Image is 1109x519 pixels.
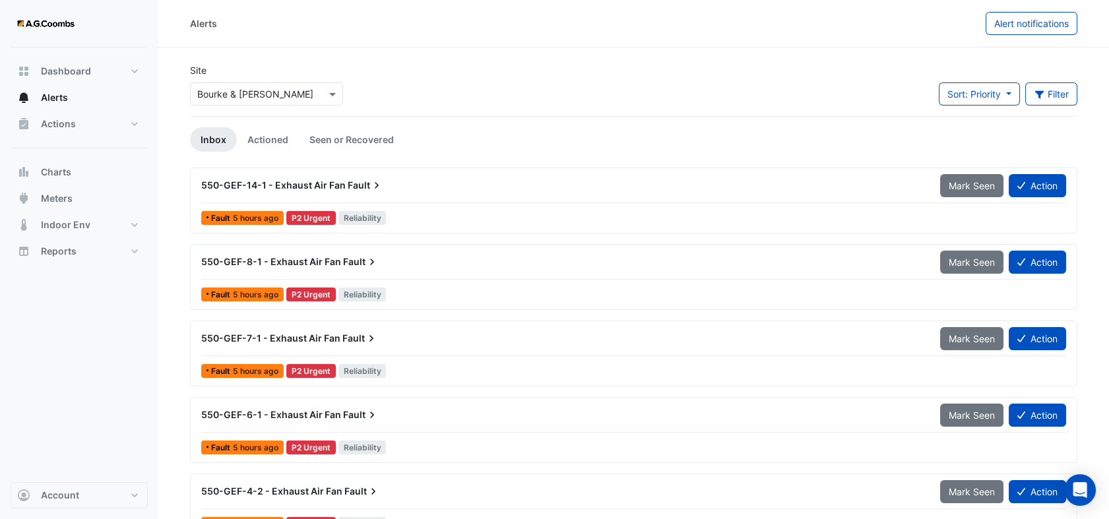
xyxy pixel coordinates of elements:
button: Action [1009,480,1066,503]
button: Mark Seen [940,174,1003,197]
span: Fault [211,367,233,375]
span: Reports [41,245,77,258]
button: Meters [11,185,148,212]
span: Mark Seen [949,180,995,191]
button: Mark Seen [940,327,1003,350]
app-icon: Alerts [17,91,30,104]
span: Fault [342,332,378,345]
span: Sort: Priority [947,88,1001,100]
button: Alert notifications [986,12,1077,35]
span: Mark Seen [949,333,995,344]
button: Charts [11,159,148,185]
app-icon: Dashboard [17,65,30,78]
button: Filter [1025,82,1078,106]
button: Dashboard [11,58,148,84]
img: Company Logo [16,11,75,37]
span: Meters [41,192,73,205]
app-icon: Charts [17,166,30,179]
span: Alerts [41,91,68,104]
app-icon: Meters [17,192,30,205]
span: 550-GEF-6-1 - Exhaust Air Fan [201,409,341,420]
span: Fri 10-Oct-2025 07:45 AEDT [233,213,278,223]
span: Reliability [338,211,387,225]
app-icon: Actions [17,117,30,131]
a: Inbox [190,127,237,152]
button: Account [11,482,148,508]
div: Open Intercom Messenger [1064,474,1096,506]
div: P2 Urgent [286,364,336,378]
span: Fault [343,255,379,268]
button: Action [1009,327,1066,350]
span: Reliability [338,288,387,301]
button: Action [1009,404,1066,427]
span: 550-GEF-4-2 - Exhaust Air Fan [201,485,342,497]
span: Account [41,489,79,502]
span: Fault [211,214,233,222]
span: Fault [211,444,233,452]
span: Fault [211,291,233,299]
span: Fri 10-Oct-2025 07:45 AEDT [233,443,278,452]
button: Mark Seen [940,404,1003,427]
span: 550-GEF-14-1 - Exhaust Air Fan [201,179,346,191]
span: Alert notifications [994,18,1069,29]
span: Fault [344,485,380,498]
button: Action [1009,251,1066,274]
button: Mark Seen [940,251,1003,274]
a: Seen or Recovered [299,127,404,152]
button: Mark Seen [940,480,1003,503]
span: Indoor Env [41,218,90,231]
span: Fri 10-Oct-2025 07:45 AEDT [233,290,278,299]
button: Reports [11,238,148,264]
a: Actioned [237,127,299,152]
app-icon: Indoor Env [17,218,30,231]
span: Mark Seen [949,257,995,268]
div: P2 Urgent [286,441,336,454]
span: Fri 10-Oct-2025 07:45 AEDT [233,366,278,376]
span: Fault [343,408,379,421]
span: Mark Seen [949,486,995,497]
label: Site [190,63,206,77]
span: Charts [41,166,71,179]
span: Fault [348,179,383,192]
button: Actions [11,111,148,137]
div: P2 Urgent [286,211,336,225]
span: Mark Seen [949,410,995,421]
span: 550-GEF-8-1 - Exhaust Air Fan [201,256,341,267]
span: 550-GEF-7-1 - Exhaust Air Fan [201,332,340,344]
button: Indoor Env [11,212,148,238]
div: Alerts [190,16,217,30]
button: Alerts [11,84,148,111]
span: Actions [41,117,76,131]
app-icon: Reports [17,245,30,258]
span: Reliability [338,441,387,454]
span: Dashboard [41,65,91,78]
div: P2 Urgent [286,288,336,301]
button: Sort: Priority [939,82,1020,106]
button: Action [1009,174,1066,197]
span: Reliability [338,364,387,378]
